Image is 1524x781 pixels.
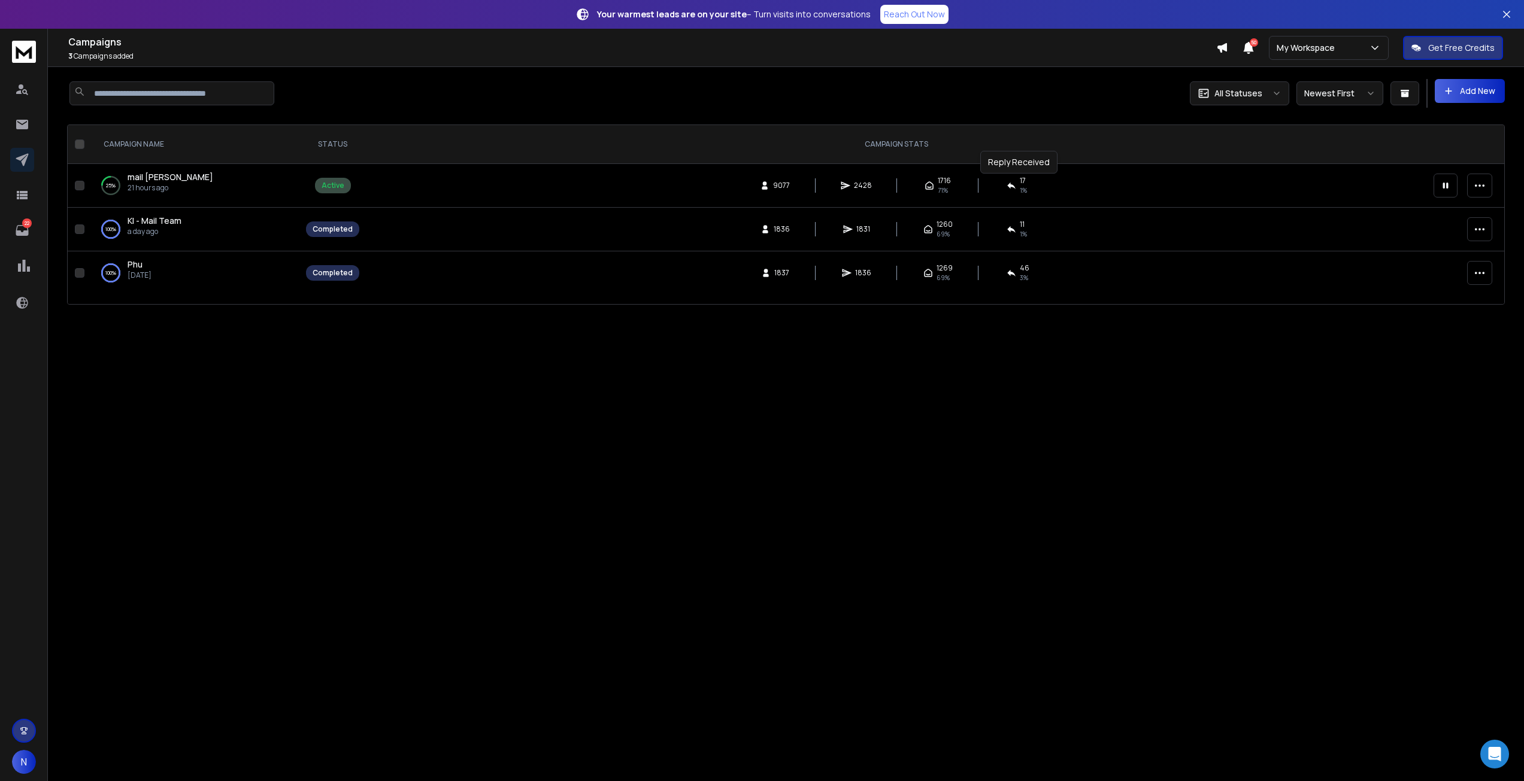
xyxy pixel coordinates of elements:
[1020,273,1028,282] span: 3 %
[313,268,353,278] div: Completed
[68,51,72,61] span: 3
[1020,186,1027,195] span: 1 %
[12,750,36,774] button: N
[322,181,344,190] div: Active
[128,183,213,193] p: 21 hours ago
[597,8,747,20] strong: Your warmest leads are on your site
[937,220,953,229] span: 1260
[1214,87,1262,99] p: All Statuses
[854,181,872,190] span: 2428
[68,51,1216,61] p: Campaigns added
[128,171,213,183] a: mail [PERSON_NAME]
[10,218,34,242] a: 22
[774,224,790,234] span: 1836
[773,181,790,190] span: 9077
[68,35,1216,49] h1: Campaigns
[1480,740,1509,768] div: Open Intercom Messenger
[299,125,366,164] th: STATUS
[128,215,181,226] span: KI - Mail Team
[89,164,299,208] td: 25%mail [PERSON_NAME]21 hours ago
[1428,42,1495,54] p: Get Free Credits
[1277,42,1340,54] p: My Workspace
[1020,263,1029,273] span: 46
[128,259,143,271] a: Phu
[774,268,789,278] span: 1837
[12,41,36,63] img: logo
[89,251,299,295] td: 100%Phu[DATE]
[880,5,949,24] a: Reach Out Now
[22,218,32,228] p: 22
[313,224,353,234] div: Completed
[1250,38,1258,47] span: 50
[938,176,951,186] span: 1716
[937,229,950,239] span: 69 %
[1020,220,1025,229] span: 11
[128,227,181,236] p: a day ago
[366,125,1426,164] th: CAMPAIGN STATS
[1403,36,1503,60] button: Get Free Credits
[597,8,871,20] p: – Turn visits into conversations
[89,208,299,251] td: 100%KI - Mail Teama day ago
[105,267,116,279] p: 100 %
[855,268,871,278] span: 1836
[884,8,945,20] p: Reach Out Now
[1296,81,1383,105] button: Newest First
[89,125,299,164] th: CAMPAIGN NAME
[106,180,116,192] p: 25 %
[938,186,948,195] span: 71 %
[937,263,953,273] span: 1269
[1435,79,1505,103] button: Add New
[856,224,870,234] span: 1831
[105,223,116,235] p: 100 %
[128,215,181,227] a: KI - Mail Team
[1020,176,1026,186] span: 17
[1020,229,1027,239] span: 1 %
[937,273,950,282] span: 69 %
[128,271,152,280] p: [DATE]
[128,259,143,270] span: Phu
[980,151,1058,174] div: Reply Received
